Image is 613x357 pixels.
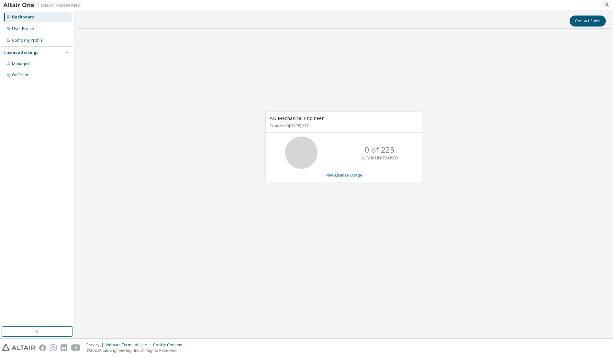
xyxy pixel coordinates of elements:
[365,144,395,155] p: 0 of 225
[61,344,67,351] img: linkedin.svg
[106,342,153,348] div: Website Terms of Use
[570,16,606,27] button: Contact Sales
[326,172,362,178] a: View License Usage
[12,26,34,31] div: User Profile
[86,348,186,353] p: © 2025 Altair Engineering, Inc. All Rights Reserved.
[361,155,398,161] p: ALTAIR UNITS USED
[270,123,417,128] p: Expires on [DATE] UTC
[12,15,35,20] div: Dashboard
[12,61,30,67] div: Managed
[3,2,84,8] img: Altair One
[39,344,46,351] img: facebook.svg
[86,342,106,348] div: Privacy
[270,115,324,121] span: AU Mechanical Engineer
[153,342,186,348] div: Cookie Consent
[4,50,39,55] div: License Settings
[12,72,28,78] div: On Prem
[71,344,81,351] img: youtube.svg
[50,344,57,351] img: instagram.svg
[2,344,35,351] img: altair_logo.svg
[12,38,43,43] div: Company Profile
